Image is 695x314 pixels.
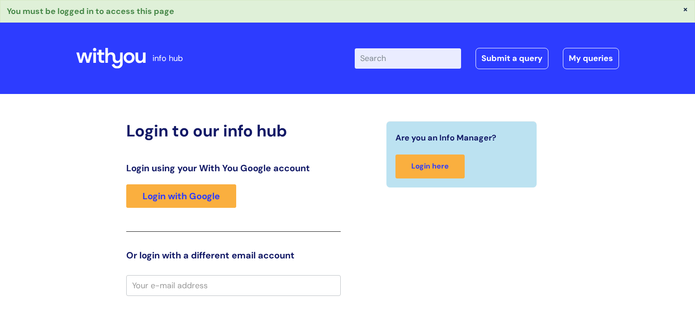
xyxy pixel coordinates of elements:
h2: Login to our info hub [126,121,341,141]
h3: Login using your With You Google account [126,163,341,173]
a: Login here [395,155,465,178]
a: My queries [563,48,619,69]
input: Your e-mail address [126,275,341,296]
a: Submit a query [476,48,548,69]
button: × [683,5,688,13]
p: info hub [152,51,183,66]
h3: Or login with a different email account [126,250,341,261]
input: Search [355,48,461,68]
span: Are you an Info Manager? [395,131,496,145]
a: Login with Google [126,184,236,208]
